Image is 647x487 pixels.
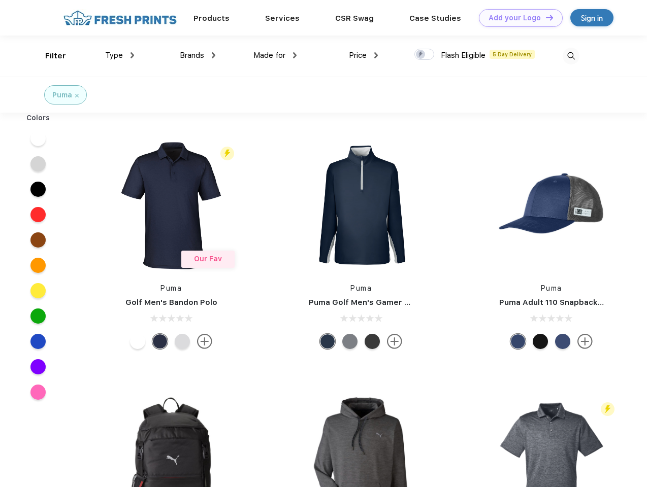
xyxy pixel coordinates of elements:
img: dropdown.png [374,52,378,58]
a: Golf Men's Bandon Polo [125,298,217,307]
div: Peacoat with Qut Shd [510,334,526,349]
img: func=resize&h=266 [104,138,239,273]
img: flash_active_toggle.svg [220,147,234,160]
img: func=resize&h=266 [294,138,429,273]
div: Colors [19,113,58,123]
span: Our Fav [194,255,222,263]
img: filter_cancel.svg [75,94,79,97]
span: Made for [253,51,285,60]
span: Flash Eligible [441,51,486,60]
a: Puma Golf Men's Gamer Golf Quarter-Zip [309,298,469,307]
div: Quiet Shade [342,334,358,349]
img: desktop_search.svg [563,48,579,64]
img: func=resize&h=266 [484,138,619,273]
div: Pma Blk with Pma Blk [533,334,548,349]
img: dropdown.png [212,52,215,58]
div: Peacoat Qut Shd [555,334,570,349]
span: Brands [180,51,204,60]
a: Puma [160,284,182,292]
span: Type [105,51,123,60]
div: Filter [45,50,66,62]
img: flash_active_toggle.svg [601,402,614,416]
a: Puma [350,284,372,292]
span: 5 Day Delivery [490,50,535,59]
div: Bright White [130,334,145,349]
img: dropdown.png [293,52,297,58]
a: Sign in [570,9,613,26]
img: more.svg [387,334,402,349]
img: more.svg [197,334,212,349]
img: fo%20logo%202.webp [60,9,180,27]
a: Products [193,14,230,23]
img: DT [546,15,553,20]
div: Sign in [581,12,603,24]
div: High Rise [175,334,190,349]
span: Price [349,51,367,60]
a: CSR Swag [335,14,374,23]
img: more.svg [577,334,593,349]
img: dropdown.png [131,52,134,58]
div: Navy Blazer [152,334,168,349]
a: Puma [541,284,562,292]
div: Puma Black [365,334,380,349]
a: Services [265,14,300,23]
div: Puma [52,90,72,100]
div: Add your Logo [489,14,541,22]
div: Navy Blazer [320,334,335,349]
